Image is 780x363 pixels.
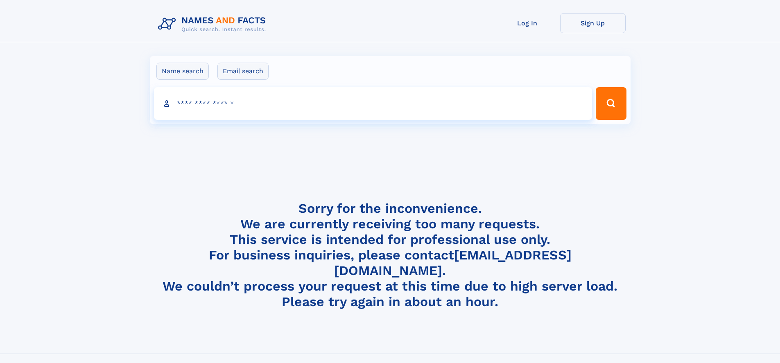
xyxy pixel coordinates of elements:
[217,63,269,80] label: Email search
[155,201,626,310] h4: Sorry for the inconvenience. We are currently receiving too many requests. This service is intend...
[155,13,273,35] img: Logo Names and Facts
[495,13,560,33] a: Log In
[156,63,209,80] label: Name search
[596,87,626,120] button: Search Button
[560,13,626,33] a: Sign Up
[334,247,572,278] a: [EMAIL_ADDRESS][DOMAIN_NAME]
[154,87,592,120] input: search input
